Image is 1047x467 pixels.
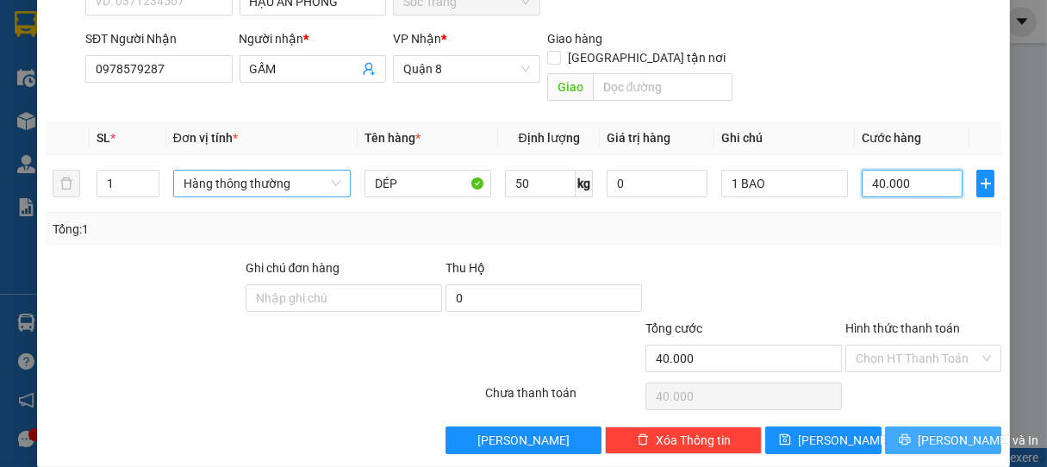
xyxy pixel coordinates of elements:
[362,62,376,76] span: user-add
[977,177,994,190] span: plus
[446,261,485,275] span: Thu Hộ
[477,431,570,450] span: [PERSON_NAME]
[721,170,848,197] input: Ghi Chú
[862,131,921,145] span: Cước hàng
[607,131,670,145] span: Giá trị hàng
[899,433,911,447] span: printer
[184,171,340,196] span: Hàng thông thường
[605,427,762,454] button: deleteXóa Thông tin
[365,131,421,145] span: Tên hàng
[547,32,602,46] span: Giao hàng
[246,261,340,275] label: Ghi chú đơn hàng
[645,321,702,335] span: Tổng cước
[637,433,649,447] span: delete
[483,383,644,414] div: Chưa thanh toán
[97,131,110,145] span: SL
[607,170,707,197] input: 0
[845,321,960,335] label: Hình thức thanh toán
[393,32,441,46] span: VP Nhận
[765,427,882,454] button: save[PERSON_NAME]
[561,48,732,67] span: [GEOGRAPHIC_DATA] tận nơi
[547,73,593,101] span: Giao
[446,427,602,454] button: [PERSON_NAME]
[885,427,1001,454] button: printer[PERSON_NAME] và In
[918,431,1038,450] span: [PERSON_NAME] và In
[85,29,233,48] div: SĐT Người Nhận
[246,284,442,312] input: Ghi chú đơn hàng
[173,131,238,145] span: Đơn vị tính
[403,56,530,82] span: Quận 8
[656,431,731,450] span: Xóa Thông tin
[576,170,593,197] span: kg
[593,73,732,101] input: Dọc đường
[714,121,855,155] th: Ghi chú
[798,431,890,450] span: [PERSON_NAME]
[976,170,995,197] button: plus
[240,29,387,48] div: Người nhận
[53,220,406,239] div: Tổng: 1
[365,170,491,197] input: VD: Bàn, Ghế
[779,433,791,447] span: save
[518,131,579,145] span: Định lượng
[53,170,80,197] button: delete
